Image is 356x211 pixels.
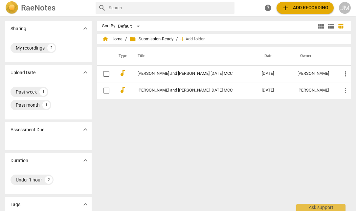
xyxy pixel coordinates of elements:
th: Type [113,47,130,65]
button: Show more [80,24,90,33]
h2: RaeNotes [21,3,56,12]
p: Sharing [11,25,26,32]
div: [PERSON_NAME] [298,88,331,93]
button: Show more [80,156,90,165]
button: JM [339,2,351,14]
span: add [179,36,186,42]
div: Past month [16,102,40,108]
div: Under 1 hour [16,177,42,183]
span: more_vert [342,70,349,78]
th: Title [130,47,256,65]
a: [PERSON_NAME] and [PERSON_NAME] [DATE] MCC [138,88,238,93]
div: 2 [45,176,53,184]
button: Show more [80,200,90,209]
div: Default [118,21,142,32]
img: Logo [5,1,18,14]
p: Tags [11,201,20,208]
span: home [102,36,109,42]
a: Help [262,2,274,14]
span: / [125,37,127,42]
span: table_chart [338,23,344,29]
span: view_module [317,22,325,30]
button: List view [326,21,336,31]
div: 1 [39,88,47,96]
th: Date [256,47,292,65]
button: Show more [80,125,90,135]
p: Upload Date [11,69,35,76]
div: [PERSON_NAME] [298,71,331,76]
button: Table view [336,21,345,31]
span: audiotrack [119,86,126,94]
td: [DATE] [256,82,292,99]
span: / [176,37,178,42]
span: expand_more [81,126,89,134]
span: view_list [327,22,335,30]
a: LogoRaeNotes [5,1,90,14]
td: [DATE] [256,65,292,82]
span: expand_more [81,157,89,164]
span: more_vert [342,87,349,95]
span: Add recording [282,4,328,12]
span: help [264,4,272,12]
span: expand_more [81,69,89,76]
span: folder [129,36,136,42]
div: Ask support [296,204,345,211]
div: Past week [16,89,37,95]
div: My recordings [16,45,45,51]
span: expand_more [81,200,89,208]
span: Submission-Ready [129,36,173,42]
p: Assessment Due [11,126,44,133]
span: add [282,4,290,12]
a: [PERSON_NAME] and [PERSON_NAME] [DATE] MCC [138,71,238,76]
span: expand_more [81,25,89,32]
span: Add folder [186,37,205,42]
div: 1 [42,101,50,109]
button: Tile view [316,21,326,31]
th: Owner [292,47,336,65]
button: Show more [80,68,90,77]
span: Home [102,36,122,42]
input: Search [109,3,232,13]
button: Upload [277,2,334,14]
span: search [98,4,106,12]
div: Sort By [102,24,115,29]
span: audiotrack [119,69,126,77]
div: 2 [47,44,55,52]
p: Duration [11,157,28,164]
